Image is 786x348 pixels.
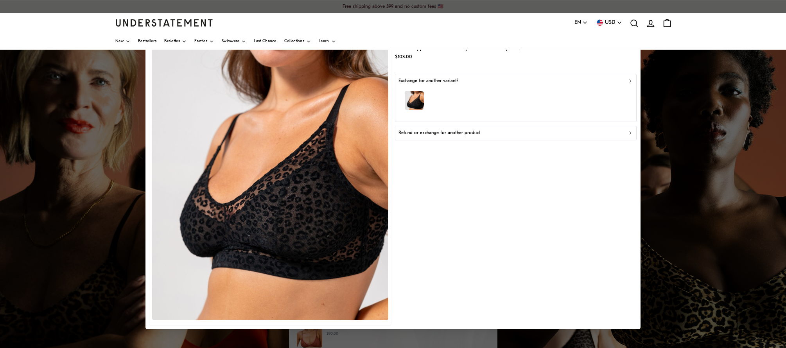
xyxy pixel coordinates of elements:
[254,39,276,43] span: Last Chance
[398,129,480,137] p: Refund or exchange for another product
[395,52,530,61] p: $103.00
[284,39,304,43] span: Collections
[574,18,581,27] span: EN
[164,33,187,50] a: Bralettes
[152,26,389,320] img: mesh-support-plus-black-leopard-393.jpg
[319,33,336,50] a: Learn
[164,39,180,43] span: Bralettes
[605,18,616,27] span: USD
[115,19,213,26] a: Understatement Homepage
[138,33,156,50] a: Bestsellers
[284,33,311,50] a: Collections
[222,33,246,50] a: Swimwear
[395,126,637,140] button: Refund or exchange for another product
[395,74,637,122] button: Exchange for another variant?model-name=Rae|model-size=XL
[574,18,588,27] button: EN
[319,39,329,43] span: Learn
[405,91,424,110] img: model-name=Rae|model-size=XL
[398,77,458,84] p: Exchange for another variant?
[194,33,214,50] a: Panties
[194,39,207,43] span: Panties
[115,39,124,43] span: New
[138,39,156,43] span: Bestsellers
[596,18,622,27] button: USD
[222,39,239,43] span: Swimwear
[115,33,130,50] a: New
[254,33,276,50] a: Last Chance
